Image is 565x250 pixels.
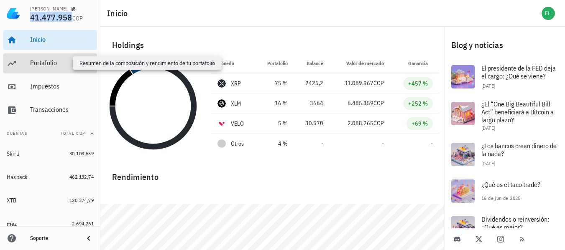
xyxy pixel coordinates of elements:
div: 5 % [263,119,288,128]
span: COP [373,99,384,107]
span: 120.374,79 [69,197,94,203]
div: +252 % [408,99,428,108]
span: Otros [231,139,244,148]
div: 16 % [263,99,288,108]
span: 6.485.359 [348,99,373,107]
th: Portafolio [256,53,294,73]
span: - [321,140,323,147]
button: CuentasTotal COP [3,124,97,144]
div: Skirll [7,150,19,157]
div: mez [7,220,17,227]
div: +457 % [408,79,428,88]
a: Skirll 30.103.539 [3,144,97,164]
a: Dividendos o reinversión: ¿Qué es mejor? [445,210,565,246]
a: Haspack 462.132,74 [3,167,97,187]
div: Rendimiento [105,164,440,184]
a: mez 2.694.261 [3,214,97,234]
span: [DATE] [481,125,495,131]
a: Transacciones [3,100,97,120]
span: 462.132,74 [69,174,94,180]
div: Haspack [7,174,28,181]
div: Transacciones [30,106,94,114]
div: Blog y noticias [445,32,565,58]
a: Inicio [3,30,97,50]
div: XRP-icon [217,79,226,88]
div: XLM [231,99,241,108]
span: Ganancia [408,60,433,66]
span: El presidente de la FED deja el cargo: ¿Qué se viene? [481,64,556,80]
span: 31.089.967 [344,79,373,87]
div: 4 % [263,139,288,148]
th: Moneda [211,53,256,73]
th: Balance [294,53,330,73]
span: 16 de jun de 2025 [481,195,521,201]
span: - [382,140,384,147]
span: - [431,140,433,147]
span: COP [373,119,384,127]
h1: Inicio [107,7,131,20]
span: [DATE] [481,160,495,167]
a: Impuestos [3,77,97,97]
div: Portafolio [30,59,94,67]
span: COP [72,15,83,22]
span: 41.477.958 [30,12,72,23]
div: [PERSON_NAME] [30,5,67,12]
span: 30.103.539 [69,150,94,157]
a: ¿El “One Big Beautiful Bill Act” beneficiará a Bitcoin a largo plazo? [DATE] [445,95,565,136]
span: ¿Qué es el taco trade? [481,180,540,189]
div: Inicio [30,35,94,43]
span: ¿El “One Big Beautiful Bill Act” beneficiará a Bitcoin a largo plazo? [481,100,554,124]
div: VELO [231,119,244,128]
a: El presidente de la FED deja el cargo: ¿Qué se viene? [DATE] [445,58,565,95]
div: VELO-icon [217,119,226,128]
span: [DATE] [481,83,495,89]
div: Soporte [30,235,77,242]
div: +69 % [412,119,428,128]
span: 2.694.261 [72,220,94,227]
a: ¿Qué es el taco trade? 16 de jun de 2025 [445,173,565,210]
div: 30.570 [301,119,323,128]
span: COP [373,79,384,87]
span: 2.088.265 [348,119,373,127]
span: Dividendos o reinversión: ¿Qué es mejor? [481,215,549,231]
div: 2425,2 [301,79,323,88]
div: XTB [7,197,17,204]
span: Total COP [60,131,85,136]
div: 75 % [263,79,288,88]
img: LedgiFi [7,7,20,20]
div: XLM-icon [217,99,226,108]
div: Holdings [105,32,440,58]
span: ¿Los bancos crean dinero de la nada? [481,141,557,158]
a: XTB 120.374,79 [3,190,97,210]
div: Impuestos [30,82,94,90]
div: XRP [231,79,241,88]
div: avatar [542,7,555,20]
a: Portafolio [3,53,97,73]
th: Valor de mercado [330,53,390,73]
a: ¿Los bancos crean dinero de la nada? [DATE] [445,136,565,173]
div: 3664 [301,99,323,108]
